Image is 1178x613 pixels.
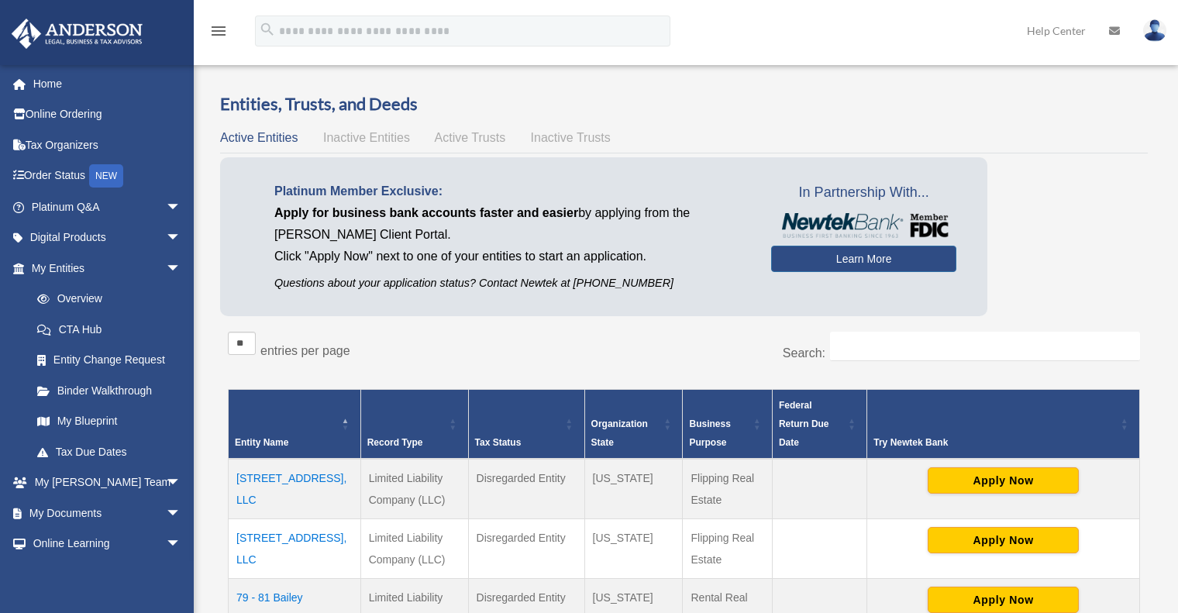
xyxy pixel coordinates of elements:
[209,22,228,40] i: menu
[11,559,205,590] a: Billingarrow_drop_down
[779,213,949,238] img: NewtekBankLogoSM.png
[11,498,205,529] a: My Documentsarrow_drop_down
[584,389,683,459] th: Organization State: Activate to sort
[435,131,506,144] span: Active Trusts
[11,222,205,253] a: Digital Productsarrow_drop_down
[779,400,829,448] span: Federal Return Due Date
[166,253,197,284] span: arrow_drop_down
[591,418,648,448] span: Organization State
[22,436,197,467] a: Tax Due Dates
[274,274,748,293] p: Questions about your application status? Contact Newtek at [PHONE_NUMBER]
[166,467,197,499] span: arrow_drop_down
[11,99,205,130] a: Online Ordering
[22,406,197,437] a: My Blueprint
[360,518,468,578] td: Limited Liability Company (LLC)
[229,518,361,578] td: [STREET_ADDRESS], LLC
[22,375,197,406] a: Binder Walkthrough
[89,164,123,188] div: NEW
[229,389,361,459] th: Entity Name: Activate to invert sorting
[11,129,205,160] a: Tax Organizers
[166,529,197,560] span: arrow_drop_down
[220,131,298,144] span: Active Entities
[1143,19,1166,42] img: User Pic
[166,498,197,529] span: arrow_drop_down
[772,389,866,459] th: Federal Return Due Date: Activate to sort
[11,68,205,99] a: Home
[928,587,1079,613] button: Apply Now
[274,202,748,246] p: by applying from the [PERSON_NAME] Client Portal.
[584,459,683,519] td: [US_STATE]
[274,246,748,267] p: Click "Apply Now" next to one of your entities to start an application.
[22,314,197,345] a: CTA Hub
[11,160,205,192] a: Order StatusNEW
[235,437,288,448] span: Entity Name
[367,437,423,448] span: Record Type
[274,181,748,202] p: Platinum Member Exclusive:
[209,27,228,40] a: menu
[22,284,189,315] a: Overview
[683,389,772,459] th: Business Purpose: Activate to sort
[468,389,584,459] th: Tax Status: Activate to sort
[259,21,276,38] i: search
[7,19,147,49] img: Anderson Advisors Platinum Portal
[166,559,197,591] span: arrow_drop_down
[783,346,825,360] label: Search:
[683,518,772,578] td: Flipping Real Estate
[11,529,205,560] a: Online Learningarrow_drop_down
[166,191,197,223] span: arrow_drop_down
[274,206,578,219] span: Apply for business bank accounts faster and easier
[22,345,197,376] a: Entity Change Request
[683,459,772,519] td: Flipping Real Estate
[11,253,197,284] a: My Entitiesarrow_drop_down
[360,389,468,459] th: Record Type: Activate to sort
[928,527,1079,553] button: Apply Now
[689,418,730,448] span: Business Purpose
[220,92,1148,116] h3: Entities, Trusts, and Deeds
[166,222,197,254] span: arrow_drop_down
[468,518,584,578] td: Disregarded Entity
[468,459,584,519] td: Disregarded Entity
[531,131,611,144] span: Inactive Trusts
[260,344,350,357] label: entries per page
[475,437,522,448] span: Tax Status
[11,191,205,222] a: Platinum Q&Aarrow_drop_down
[360,459,468,519] td: Limited Liability Company (LLC)
[771,181,956,205] span: In Partnership With...
[771,246,956,272] a: Learn More
[11,467,205,498] a: My [PERSON_NAME] Teamarrow_drop_down
[229,459,361,519] td: [STREET_ADDRESS], LLC
[323,131,410,144] span: Inactive Entities
[584,518,683,578] td: [US_STATE]
[873,433,1116,452] div: Try Newtek Bank
[928,467,1079,494] button: Apply Now
[867,389,1140,459] th: Try Newtek Bank : Activate to sort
